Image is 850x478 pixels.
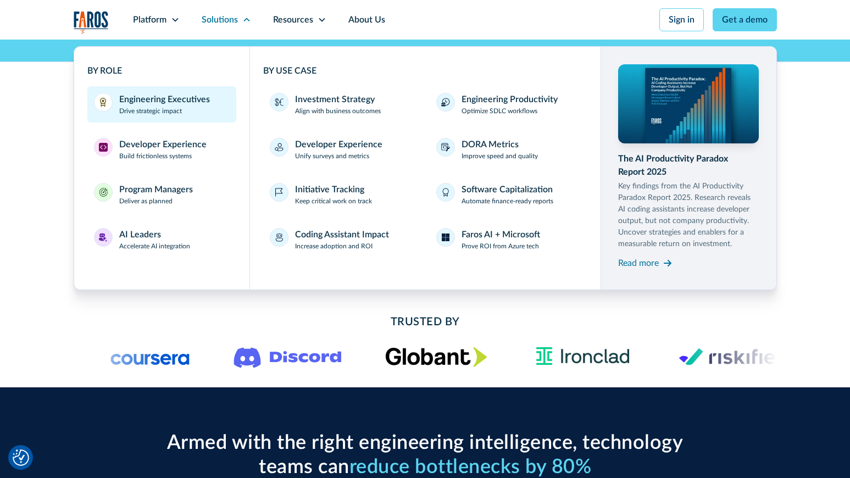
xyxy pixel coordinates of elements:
[295,183,364,196] div: Initiative Tracking
[295,106,381,116] p: Align with business outcomes
[119,228,161,241] div: AI Leaders
[234,345,341,368] img: Logo of the communication platform Discord.
[295,138,382,151] div: Developer Experience
[462,196,553,206] p: Automate finance-ready reports
[87,64,237,77] div: BY ROLE
[273,13,313,26] div: Resources
[713,8,777,31] a: Get a demo
[295,241,373,251] p: Increase adoption and ROI
[119,183,193,196] div: Program Managers
[263,86,421,123] a: Investment StrategyAlign with business outcomes
[295,228,389,241] div: Coding Assistant Impact
[618,152,759,179] div: The AI Productivity Paradox Report 2025
[462,241,539,251] p: Prove ROI from Azure tech
[119,196,173,206] p: Deliver as planned
[679,348,788,365] img: Logo of the risk management platform Riskified.
[202,13,238,26] div: Solutions
[295,93,375,106] div: Investment Strategy
[74,40,777,290] nav: Solutions
[462,93,558,106] div: Engineering Productivity
[119,93,210,106] div: Engineering Executives
[119,106,182,116] p: Drive strategic impact
[263,131,421,168] a: Developer ExperienceUnify surveys and metrics
[531,343,635,370] img: Ironclad Logo
[462,138,519,151] div: DORA Metrics
[74,11,109,34] a: home
[87,221,237,258] a: AI LeadersAI LeadersAccelerate AI integration
[74,11,109,34] img: Logo of the analytics and reporting company Faros.
[263,221,421,258] a: Coding Assistant ImpactIncrease adoption and ROI
[659,8,704,31] a: Sign in
[87,176,237,213] a: Program ManagersProgram ManagersDeliver as planned
[349,457,592,477] span: reduce bottlenecks by 80%
[295,196,372,206] p: Keep critical work on track
[462,228,540,241] div: Faros AI + Microsoft
[263,176,421,213] a: Initiative TrackingKeep critical work on track
[263,64,587,77] div: BY USE CASE
[618,64,759,272] a: The AI Productivity Paradox Report 2025Key findings from the AI Productivity Paradox Report 2025....
[385,347,487,367] img: Globant's logo
[99,98,108,107] img: Engineering Executives
[618,181,759,250] p: Key findings from the AI Productivity Paradox Report 2025. Research reveals AI coding assistants ...
[430,176,587,213] a: Software CapitalizationAutomate finance-ready reports
[430,86,587,123] a: Engineering ProductivityOptimize SDLC workflows
[87,86,237,123] a: Engineering ExecutivesEngineering ExecutivesDrive strategic impact
[162,314,689,330] h2: Trusted By
[119,241,190,251] p: Accelerate AI integration
[119,138,207,151] div: Developer Experience
[295,151,369,161] p: Unify surveys and metrics
[430,131,587,168] a: DORA MetricsImprove speed and quality
[430,221,587,258] a: Faros AI + MicrosoftProve ROI from Azure tech
[110,348,190,365] img: Logo of the online learning platform Coursera.
[119,151,192,161] p: Build frictionless systems
[87,131,237,168] a: Developer ExperienceDeveloper ExperienceBuild frictionless systems
[462,151,538,161] p: Improve speed and quality
[618,257,659,270] div: Read more
[99,143,108,152] img: Developer Experience
[13,449,29,466] img: Revisit consent button
[99,233,108,242] img: AI Leaders
[462,106,537,116] p: Optimize SDLC workflows
[133,13,166,26] div: Platform
[13,449,29,466] button: Cookie Settings
[99,188,108,197] img: Program Managers
[462,183,553,196] div: Software Capitalization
